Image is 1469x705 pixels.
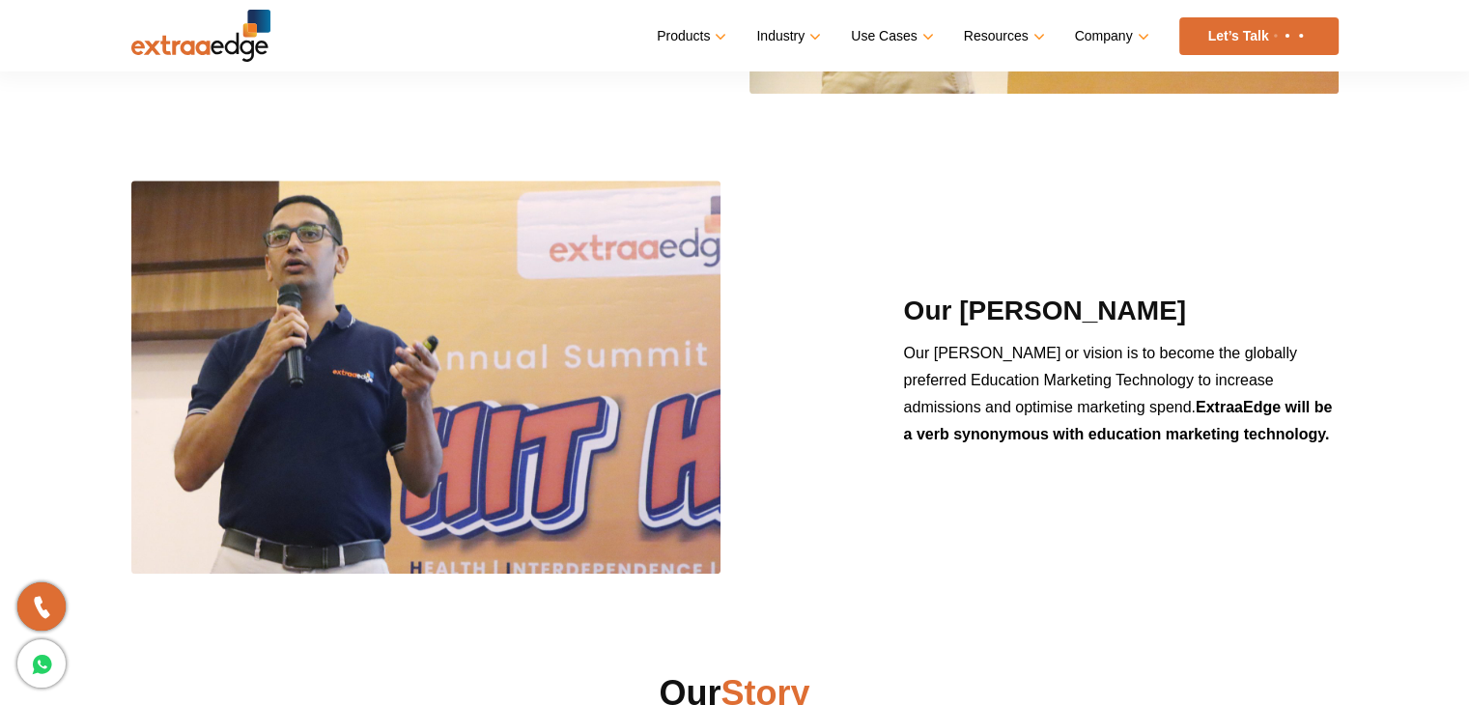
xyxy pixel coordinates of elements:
a: Industry [756,22,817,50]
img: sushil about us [131,181,720,574]
a: Let’s Talk [1179,17,1339,55]
p: Our [PERSON_NAME] or vision is to become the globally preferred Education Marketing Technology to... [904,340,1339,463]
a: Products [657,22,722,50]
a: Company [1075,22,1145,50]
h3: Our [PERSON_NAME] [904,292,1339,340]
a: Resources [964,22,1041,50]
a: Use Cases [851,22,929,50]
